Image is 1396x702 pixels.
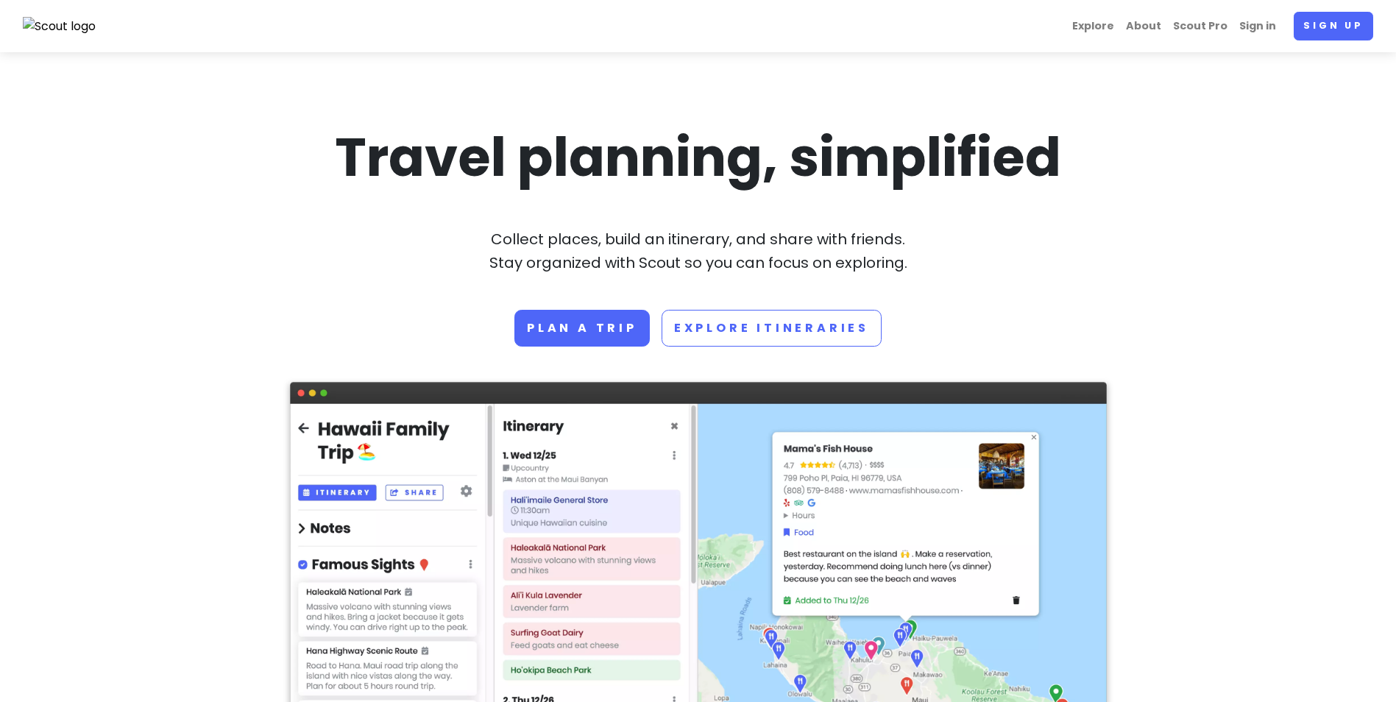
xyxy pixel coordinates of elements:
p: Collect places, build an itinerary, and share with friends. Stay organized with Scout so you can ... [290,227,1107,274]
a: Sign up [1294,12,1373,40]
h1: Travel planning, simplified [290,123,1107,192]
a: Sign in [1233,12,1282,40]
a: Explore Itineraries [662,310,882,347]
a: Scout Pro [1167,12,1233,40]
a: About [1120,12,1167,40]
a: Explore [1066,12,1120,40]
a: Plan a trip [514,310,650,347]
img: Scout logo [23,17,96,36]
